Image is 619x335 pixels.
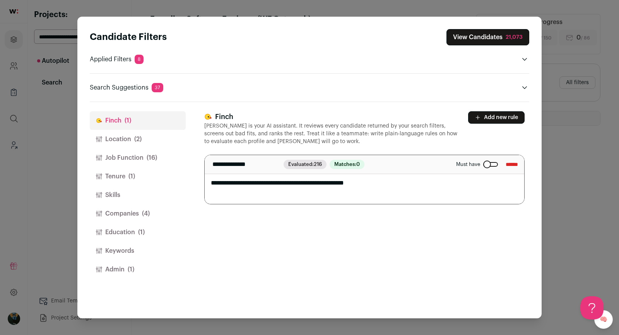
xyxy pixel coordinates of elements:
[90,83,163,92] p: Search Suggestions
[90,204,186,223] button: Companies(4)
[314,162,322,167] span: 216
[128,265,134,274] span: (1)
[134,135,142,144] span: (2)
[90,242,186,260] button: Keywords
[152,83,163,92] span: 37
[204,122,459,145] p: [PERSON_NAME] is your AI assistant. It reviews every candidate returned by your search filters, s...
[90,167,186,186] button: Tenure(1)
[142,209,150,218] span: (4)
[90,130,186,149] button: Location(2)
[468,111,525,124] button: Add new rule
[284,160,327,169] span: Evaluated:
[135,55,144,64] span: 8
[90,55,144,64] p: Applied Filters
[456,161,480,167] span: Must have
[138,228,145,237] span: (1)
[594,310,613,329] a: 🧠
[90,111,186,130] button: Finch(1)
[446,29,529,45] button: Close search preferences
[128,172,135,181] span: (1)
[90,223,186,242] button: Education(1)
[125,116,131,125] span: (1)
[580,296,604,319] iframe: Help Scout Beacon - Open
[356,162,360,167] span: 0
[506,33,523,41] div: 21,073
[520,55,529,64] button: Open applied filters
[204,111,459,122] h3: Finch
[90,260,186,279] button: Admin(1)
[90,149,186,167] button: Job Function(16)
[90,33,167,42] strong: Candidate Filters
[147,153,157,162] span: (16)
[90,186,186,204] button: Skills
[330,160,364,169] span: Matches:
